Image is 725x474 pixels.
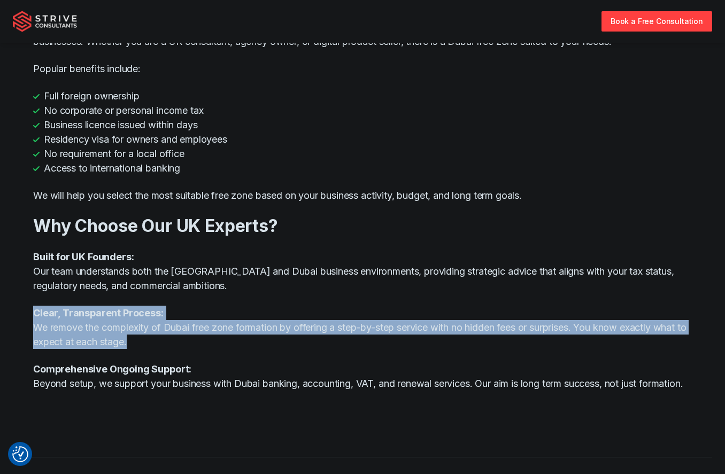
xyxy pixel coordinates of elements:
[13,11,77,32] img: Strive Consultants
[33,306,692,349] p: We remove the complexity of Dubai free zone formation by offering a step-by-step service with no ...
[33,188,692,203] p: We will help you select the most suitable free zone based on your business activity, budget, and ...
[33,250,692,293] p: Our team understands both the [GEOGRAPHIC_DATA] and Dubai business environments, providing strate...
[33,132,692,146] li: Residency visa for owners and employees
[601,11,712,31] a: Book a Free Consultation
[33,161,692,175] li: Access to international banking
[33,118,692,132] li: Business licence issued within days
[33,307,164,318] strong: Clear, Transparent Process:
[33,146,692,161] li: No requirement for a local office
[33,103,692,118] li: No corporate or personal income tax
[12,446,28,462] button: Consent Preferences
[33,362,692,391] p: Beyond setup, we support your business with Dubai banking, accounting, VAT, and renewal services....
[12,446,28,462] img: Revisit consent button
[33,89,692,103] li: Full foreign ownership
[33,363,191,375] strong: Comprehensive Ongoing Support:
[33,215,692,237] h3: Why Choose Our UK Experts?
[33,251,134,262] strong: Built for UK Founders:
[33,61,692,76] p: Popular benefits include:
